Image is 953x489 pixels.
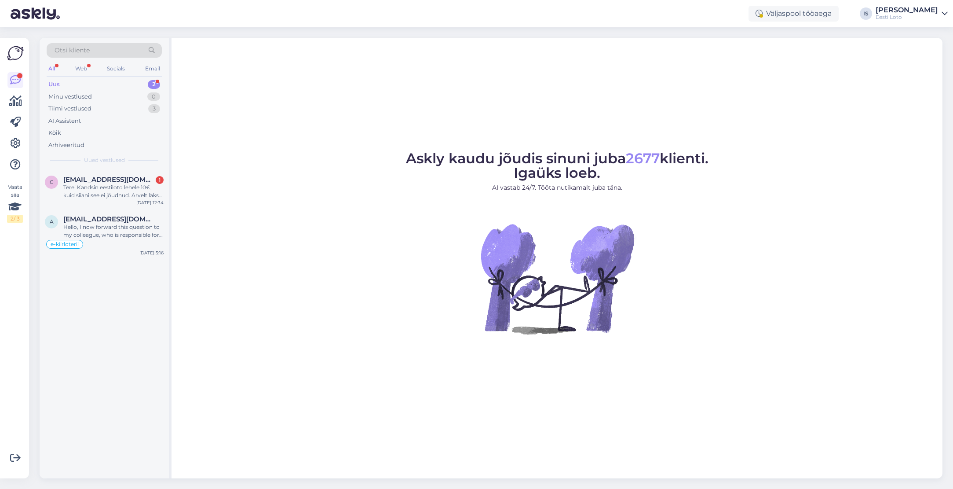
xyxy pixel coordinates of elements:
img: Askly Logo [7,45,24,62]
div: [PERSON_NAME] [876,7,938,14]
div: Email [143,63,162,74]
div: 1 [156,176,164,184]
div: Kõik [48,129,61,137]
div: 2 / 3 [7,215,23,223]
span: Uued vestlused [84,156,125,164]
div: 2 [148,80,160,89]
div: IS [860,7,872,20]
div: Arhiveeritud [48,141,84,150]
div: AI Assistent [48,117,81,125]
img: No Chat active [478,199,636,358]
span: carolyilves@gmail.com [63,176,155,184]
div: Tiimi vestlused [48,104,91,113]
span: e-kiirloterii [51,242,79,247]
span: aldomihkel@gmail.com [63,215,155,223]
p: AI vastab 24/7. Tööta nutikamalt juba täna. [406,183,708,192]
div: All [47,63,57,74]
a: [PERSON_NAME]Eesti Loto [876,7,948,21]
div: Tere! Kandsin eestiloto lehele 10€, kuid siiani see ei jõudnud. Arvelt läks maha… [63,184,164,199]
div: Socials [105,63,127,74]
div: Minu vestlused [48,92,92,101]
div: [DATE] 5:16 [139,250,164,256]
div: Hello, I now forward this question to my colleague, who is responsible for this. The reply will b... [63,223,164,239]
span: c [50,179,54,185]
div: Web [73,63,89,74]
div: 0 [147,92,160,101]
div: Vaata siia [7,183,23,223]
div: 3 [148,104,160,113]
div: Väljaspool tööaega [749,6,839,22]
div: [DATE] 12:34 [136,199,164,206]
div: Uus [48,80,60,89]
span: a [50,218,54,225]
span: 2677 [626,150,660,167]
div: Eesti Loto [876,14,938,21]
span: Askly kaudu jõudis sinuni juba klienti. Igaüks loeb. [406,150,708,181]
span: Otsi kliente [55,46,90,55]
